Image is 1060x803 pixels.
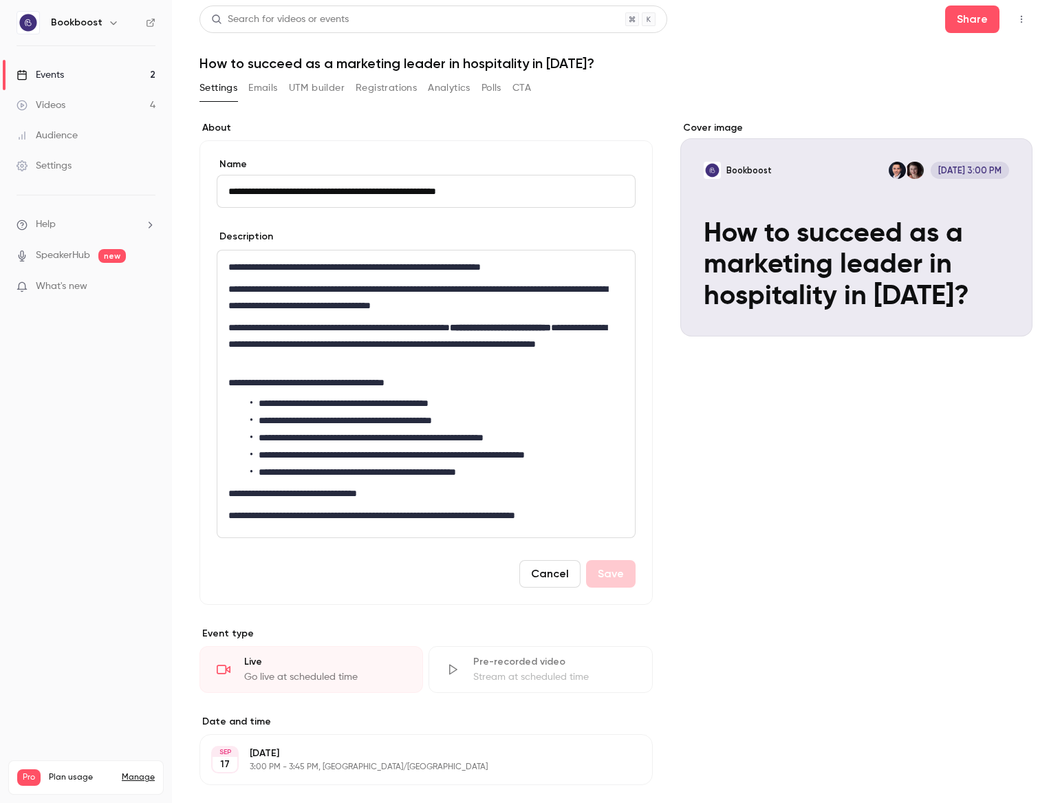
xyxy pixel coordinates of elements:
[244,670,406,684] div: Go live at scheduled time
[512,77,531,99] button: CTA
[429,646,652,693] div: Pre-recorded videoStream at scheduled time
[36,217,56,232] span: Help
[17,68,64,82] div: Events
[211,12,349,27] div: Search for videos or events
[17,98,65,112] div: Videos
[49,772,113,783] span: Plan usage
[217,250,635,537] div: editor
[473,670,635,684] div: Stream at scheduled time
[356,77,417,99] button: Registrations
[220,758,230,771] p: 17
[51,16,102,30] h6: Bookboost
[17,129,78,142] div: Audience
[680,121,1032,135] label: Cover image
[945,6,999,33] button: Share
[17,217,155,232] li: help-dropdown-opener
[428,77,470,99] button: Analytics
[250,747,580,760] p: [DATE]
[139,281,155,293] iframe: Noticeable Trigger
[244,655,406,669] div: Live
[199,55,1032,72] h1: How to succeed as a marketing leader in hospitality in [DATE]?
[36,279,87,294] span: What's new
[680,121,1032,336] section: Cover image
[289,77,345,99] button: UTM builder
[519,560,581,588] button: Cancel
[17,12,39,34] img: Bookboost
[199,77,237,99] button: Settings
[199,627,653,641] p: Event type
[250,762,580,773] p: 3:00 PM - 3:45 PM, [GEOGRAPHIC_DATA]/[GEOGRAPHIC_DATA]
[217,230,273,244] label: Description
[36,248,90,263] a: SpeakerHub
[199,121,653,135] label: About
[199,715,653,729] label: Date and time
[473,655,635,669] div: Pre-recorded video
[98,249,126,263] span: new
[482,77,501,99] button: Polls
[213,747,237,757] div: SEP
[199,646,423,693] div: LiveGo live at scheduled time
[248,77,277,99] button: Emails
[217,250,636,538] section: description
[122,772,155,783] a: Manage
[17,769,41,786] span: Pro
[217,158,636,171] label: Name
[17,159,72,173] div: Settings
